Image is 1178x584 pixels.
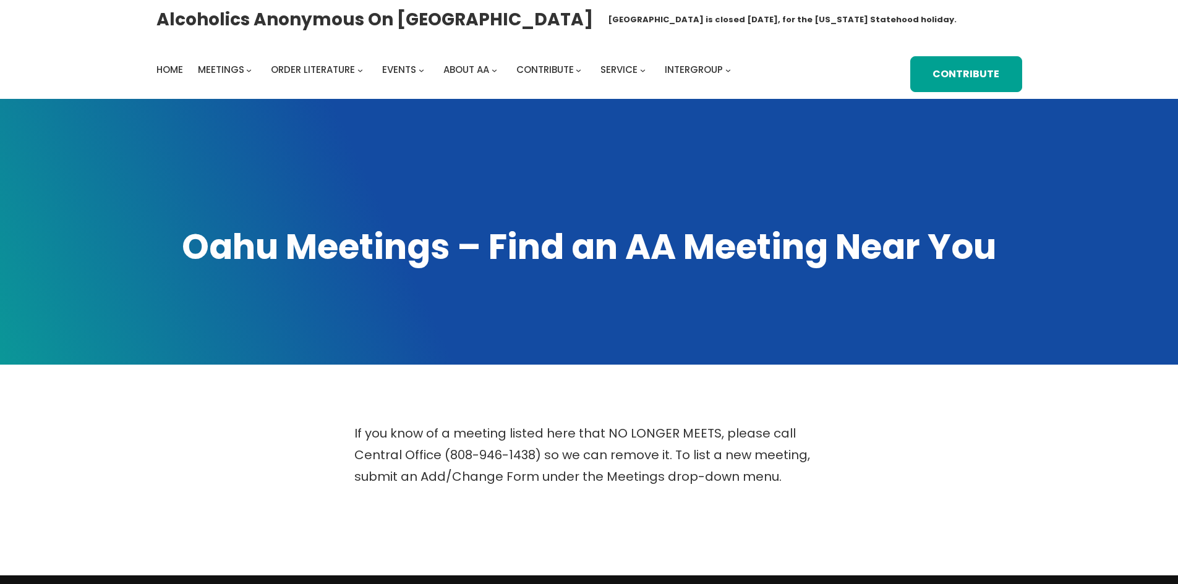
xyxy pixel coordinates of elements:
[357,67,363,72] button: Order Literature submenu
[382,61,416,78] a: Events
[600,61,638,78] a: Service
[600,63,638,76] span: Service
[443,61,489,78] a: About AA
[246,67,252,72] button: Meetings submenu
[156,4,593,35] a: Alcoholics Anonymous on [GEOGRAPHIC_DATA]
[198,61,244,78] a: Meetings
[516,61,574,78] a: Contribute
[725,67,731,72] button: Intergroup submenu
[608,14,957,26] h1: [GEOGRAPHIC_DATA] is closed [DATE], for the [US_STATE] Statehood holiday.
[198,63,244,76] span: Meetings
[492,67,497,72] button: About AA submenu
[271,63,355,76] span: Order Literature
[910,56,1022,93] a: Contribute
[576,67,581,72] button: Contribute submenu
[354,423,824,488] p: If you know of a meeting listed here that NO LONGER MEETS, please call Central Office (808-946-14...
[443,63,489,76] span: About AA
[640,67,646,72] button: Service submenu
[665,63,723,76] span: Intergroup
[156,61,183,78] a: Home
[156,61,735,78] nav: Intergroup
[156,63,183,76] span: Home
[419,67,424,72] button: Events submenu
[382,63,416,76] span: Events
[665,61,723,78] a: Intergroup
[516,63,574,76] span: Contribute
[156,224,1022,271] h1: Oahu Meetings – Find an AA Meeting Near You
